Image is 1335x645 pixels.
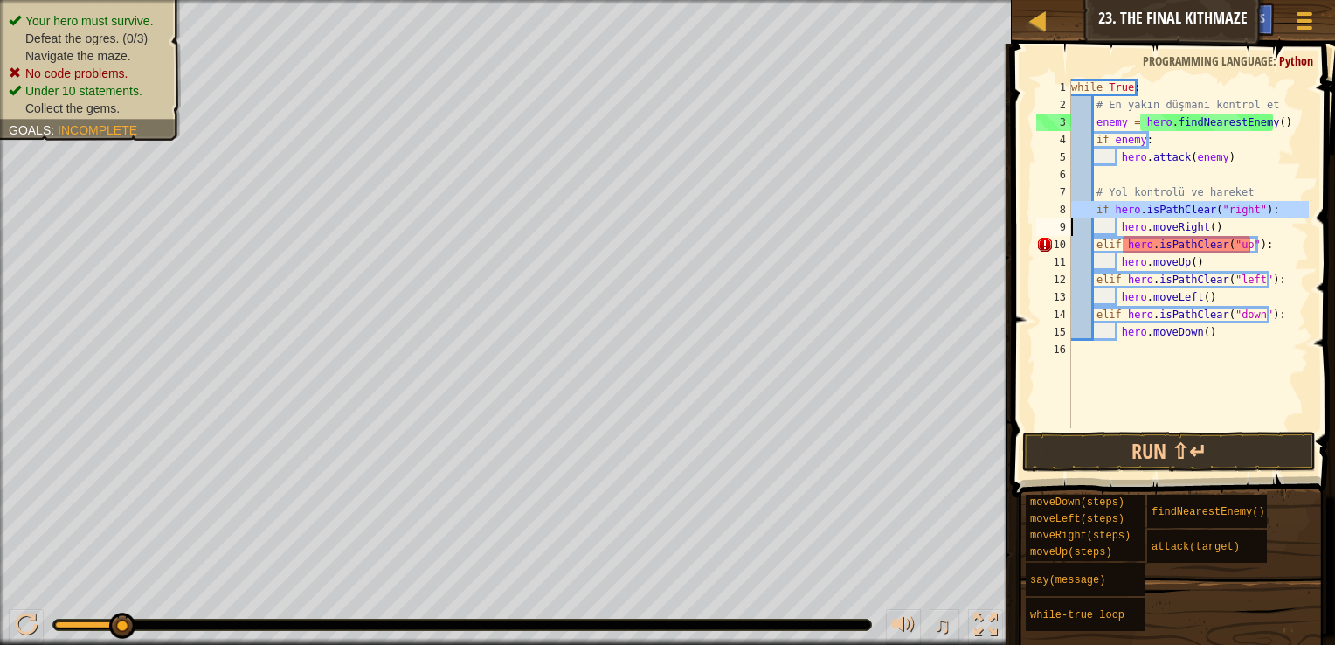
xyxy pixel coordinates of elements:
div: 4 [1036,131,1071,149]
span: Programming language [1143,52,1273,69]
div: 12 [1036,271,1071,288]
button: Run ⇧↵ [1022,432,1316,472]
div: 5 [1036,149,1071,166]
span: while-true loop [1030,609,1124,621]
div: 10 [1036,236,1071,253]
div: 6 [1036,166,1071,184]
li: Navigate the maze. [9,47,168,65]
div: 1 [1036,79,1071,96]
div: 2 [1036,96,1071,114]
div: 16 [1036,341,1071,358]
div: 7 [1036,184,1071,201]
li: Collect the gems. [9,100,168,117]
span: moveRight(steps) [1030,530,1131,542]
button: Ctrl + P: Play [9,609,44,645]
span: Defeat the ogres. (0/3) [25,31,148,45]
div: 9 [1036,218,1071,236]
button: Show game menu [1283,3,1326,45]
span: Goals [9,123,51,137]
span: moveUp(steps) [1030,546,1112,558]
span: Collect the gems. [25,101,120,115]
li: Defeat the ogres. [9,30,168,47]
span: moveDown(steps) [1030,496,1124,509]
span: ♫ [933,612,951,638]
span: No code problems. [25,66,128,80]
div: 11 [1036,253,1071,271]
span: Incomplete [58,123,137,137]
li: Your hero must survive. [9,12,168,30]
span: Python [1279,52,1313,69]
span: findNearestEnemy() [1152,506,1265,518]
span: Under 10 statements. [25,84,142,98]
button: Toggle fullscreen [968,609,1003,645]
li: No code problems. [9,65,168,82]
span: Your hero must survive. [25,14,154,28]
span: attack(target) [1152,541,1240,553]
span: Hints [1236,10,1265,26]
div: 15 [1036,323,1071,341]
button: Adjust volume [886,609,921,645]
div: 13 [1036,288,1071,306]
span: say(message) [1030,574,1105,586]
span: Navigate the maze. [25,49,131,63]
div: 14 [1036,306,1071,323]
span: moveLeft(steps) [1030,513,1124,525]
span: : [1273,52,1279,69]
li: Under 10 statements. [9,82,168,100]
div: 8 [1036,201,1071,218]
div: 3 [1036,114,1071,131]
span: : [51,123,58,137]
button: ♫ [930,609,959,645]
